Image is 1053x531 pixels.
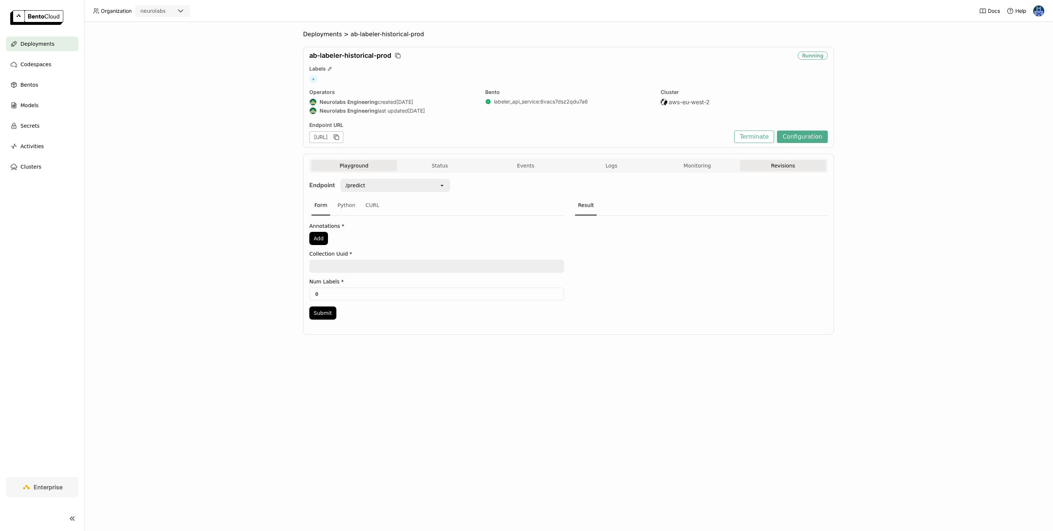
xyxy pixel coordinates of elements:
[669,98,710,106] span: aws-eu-west-2
[309,52,391,60] span: ab-labeler-historical-prod
[310,108,316,114] img: Neurolabs Engineering
[777,131,828,143] button: Configuration
[140,7,166,15] div: neurolabs
[309,181,335,189] strong: Endpoint
[740,160,826,171] button: Revisions
[346,182,365,189] div: /predict
[320,99,378,105] strong: Neurolabs Engineering
[1007,7,1026,15] div: Help
[6,118,78,133] a: Secrets
[605,162,617,169] span: Logs
[303,31,834,38] nav: Breadcrumbs navigation
[309,223,564,229] label: Annotations *
[6,139,78,154] a: Activities
[661,89,828,95] div: Cluster
[20,39,54,48] span: Deployments
[494,98,588,105] a: labeler_api_service:6vacs7dsz2qdu7a6
[6,159,78,174] a: Clusters
[483,160,569,171] button: Events
[20,80,38,89] span: Bentos
[979,7,1000,15] a: Docs
[20,162,41,171] span: Clusters
[366,182,367,189] input: Selected /predict.
[20,60,51,69] span: Codespaces
[20,142,44,151] span: Activities
[408,108,425,114] span: [DATE]
[6,477,78,497] a: Enterprise
[363,196,382,215] div: CURL
[20,121,39,130] span: Secrets
[311,160,397,171] button: Playground
[309,75,317,83] span: +
[310,99,316,105] img: Neurolabs Engineering
[734,131,774,143] button: Terminate
[166,8,167,15] input: Selected neurolabs.
[101,8,132,14] span: Organization
[575,196,597,215] div: Result
[988,8,1000,14] span: Docs
[485,89,652,95] div: Bento
[396,99,413,105] span: [DATE]
[342,31,351,38] span: >
[309,122,731,128] div: Endpoint URL
[320,108,378,114] strong: Neurolabs Engineering
[654,160,740,171] button: Monitoring
[439,182,445,188] svg: open
[6,78,78,92] a: Bentos
[798,52,828,60] div: Running
[309,107,476,114] div: last updated
[309,306,336,320] button: Submit
[1015,8,1026,14] span: Help
[6,37,78,51] a: Deployments
[351,31,424,38] span: ab-labeler-historical-prod
[20,101,38,110] span: Models
[312,196,330,215] div: Form
[335,196,358,215] div: Python
[6,57,78,72] a: Codespaces
[309,251,564,257] label: Collection Uuid *
[309,279,564,285] label: Num Labels *
[309,98,476,106] div: created
[309,232,328,245] button: Add
[309,65,828,72] div: Labels
[10,10,63,25] img: logo
[1033,5,1044,16] img: Paul Pop
[6,98,78,113] a: Models
[34,483,63,491] span: Enterprise
[309,89,476,95] div: Operators
[397,160,483,171] button: Status
[303,31,342,38] span: Deployments
[309,131,343,143] div: [URL]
